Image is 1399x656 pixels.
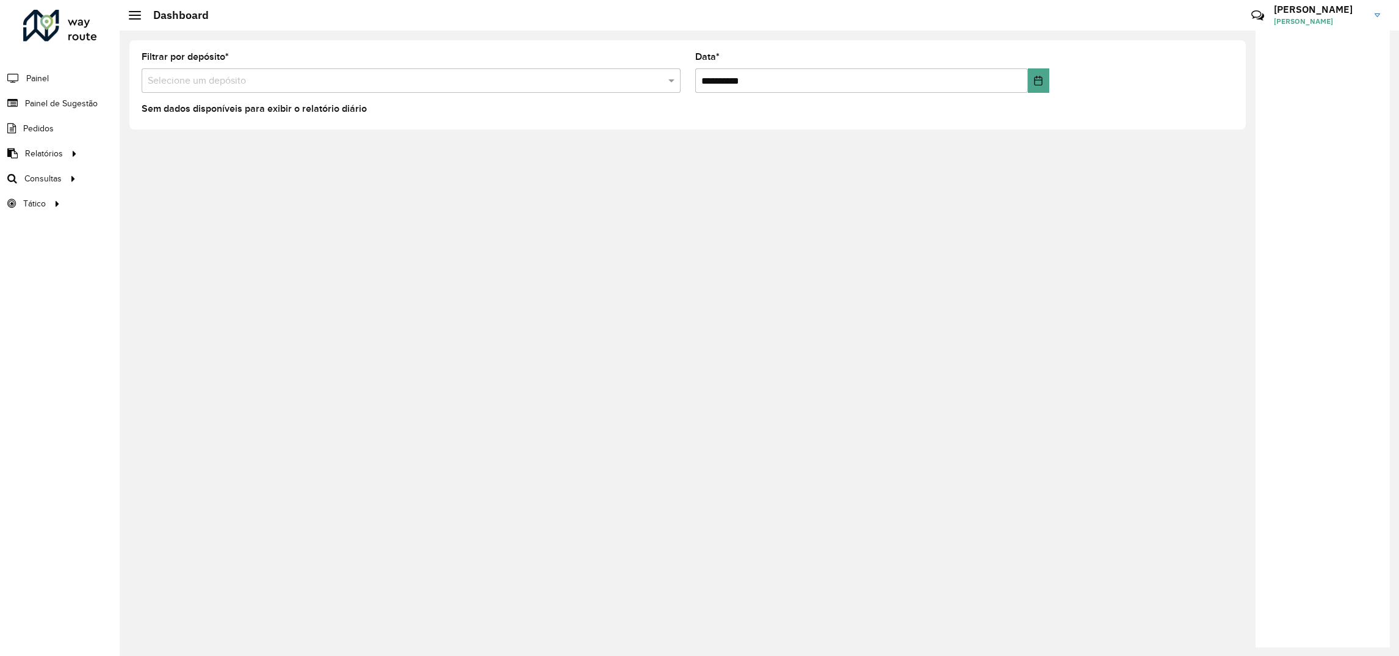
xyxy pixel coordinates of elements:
[23,197,46,210] span: Tático
[25,147,63,160] span: Relatórios
[1274,4,1365,15] h3: [PERSON_NAME]
[695,49,720,64] label: Data
[142,49,229,64] label: Filtrar por depósito
[1274,16,1365,27] span: [PERSON_NAME]
[1245,2,1271,29] a: Contato Rápido
[26,72,49,85] span: Painel
[141,9,209,22] h2: Dashboard
[23,122,54,135] span: Pedidos
[1028,68,1049,93] button: Choose Date
[25,97,98,110] span: Painel de Sugestão
[24,172,62,185] span: Consultas
[142,101,367,116] label: Sem dados disponíveis para exibir o relatório diário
